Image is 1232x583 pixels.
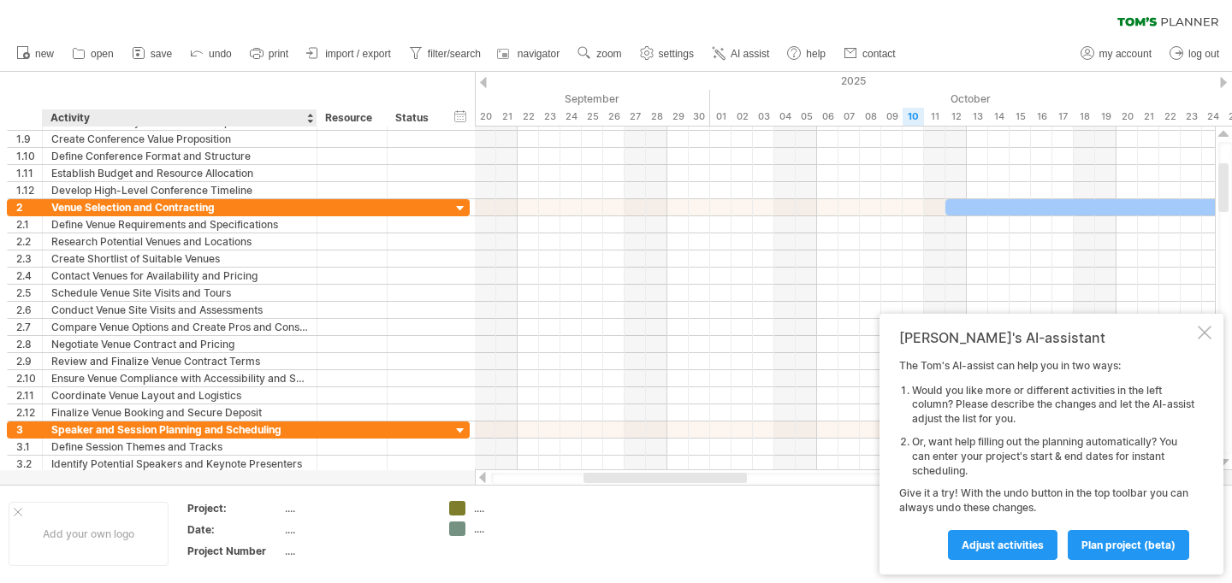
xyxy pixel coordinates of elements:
div: Status [395,109,433,127]
div: Tuesday, 30 September 2025 [689,108,710,126]
div: Wednesday, 24 September 2025 [560,108,582,126]
div: Thursday, 2 October 2025 [731,108,753,126]
div: 2.4 [16,268,42,284]
div: .... [285,544,429,558]
span: print [269,48,288,60]
div: 1.10 [16,148,42,164]
span: new [35,48,54,60]
div: Create Conference Value Proposition [51,131,308,147]
div: Saturday, 4 October 2025 [774,108,796,126]
span: plan project (beta) [1081,539,1176,551]
div: 2.5 [16,285,42,301]
div: Friday, 26 September 2025 [603,108,625,126]
div: 2.1 [16,216,42,233]
div: 2.10 [16,370,42,386]
div: Wednesday, 22 October 2025 [1159,108,1181,126]
span: Adjust activities [962,539,1044,551]
a: log out [1165,43,1224,65]
a: undo [186,43,237,65]
span: filter/search [428,48,481,60]
div: Define Session Themes and Tracks [51,439,308,455]
div: Thursday, 9 October 2025 [881,108,903,126]
a: print [246,43,293,65]
div: Project Number [187,544,281,558]
a: save [127,43,177,65]
div: Saturday, 20 September 2025 [475,108,496,126]
div: Monday, 29 September 2025 [667,108,689,126]
span: help [806,48,826,60]
div: Monday, 6 October 2025 [817,108,838,126]
div: Sunday, 19 October 2025 [1095,108,1116,126]
div: 3.2 [16,456,42,472]
div: 1.9 [16,131,42,147]
div: Sunday, 5 October 2025 [796,108,817,126]
div: Define Conference Format and Structure [51,148,308,164]
div: Establish Budget and Resource Allocation [51,165,308,181]
span: log out [1188,48,1219,60]
a: help [783,43,831,65]
div: Project: [187,501,281,515]
span: AI assist [731,48,769,60]
div: Ensure Venue Compliance with Accessibility and Safety Regulations [51,370,308,386]
div: Monday, 20 October 2025 [1116,108,1138,126]
div: Review and Finalize Venue Contract Terms [51,353,308,369]
div: Tuesday, 14 October 2025 [988,108,1010,126]
a: zoom [573,43,626,65]
div: 2 [16,199,42,215]
div: Thursday, 25 September 2025 [582,108,603,126]
li: Or, want help filling out the planning automatically? You can enter your project's start & end da... [912,435,1194,478]
div: Saturday, 11 October 2025 [924,108,945,126]
div: Tuesday, 7 October 2025 [838,108,860,126]
div: The Tom's AI-assist can help you in two ways: Give it a try! With the undo button in the top tool... [899,359,1194,559]
div: Thursday, 16 October 2025 [1031,108,1052,126]
div: Develop High-Level Conference Timeline [51,182,308,198]
a: plan project (beta) [1068,530,1189,560]
div: Add your own logo [9,502,169,566]
div: 3.1 [16,439,42,455]
div: Monday, 13 October 2025 [967,108,988,126]
div: Resource [325,109,377,127]
div: Wednesday, 1 October 2025 [710,108,731,126]
div: Wednesday, 15 October 2025 [1010,108,1031,126]
div: [PERSON_NAME]'s AI-assistant [899,329,1194,346]
a: my account [1076,43,1157,65]
div: Friday, 10 October 2025 [903,108,924,126]
a: filter/search [405,43,486,65]
div: Sunday, 12 October 2025 [945,108,967,126]
div: Friday, 17 October 2025 [1052,108,1074,126]
div: Tuesday, 21 October 2025 [1138,108,1159,126]
a: AI assist [708,43,774,65]
div: Activity [50,109,307,127]
div: Friday, 3 October 2025 [753,108,774,126]
div: Create Shortlist of Suitable Venues [51,250,308,267]
span: save [151,48,172,60]
div: Saturday, 27 September 2025 [625,108,646,126]
div: 2.8 [16,336,42,352]
div: 2.12 [16,404,42,421]
div: 2.9 [16,353,42,369]
div: 2.3 [16,250,42,267]
div: Thursday, 23 October 2025 [1181,108,1202,126]
div: Monday, 22 September 2025 [518,108,539,126]
div: Research Potential Venues and Locations [51,233,308,250]
div: Sunday, 21 September 2025 [496,108,518,126]
div: Tuesday, 23 September 2025 [539,108,560,126]
div: Compare Venue Options and Create Pros and Cons List [51,319,308,335]
div: Contact Venues for Availability and Pricing [51,268,308,284]
a: new [12,43,59,65]
span: import / export [325,48,391,60]
span: my account [1099,48,1152,60]
a: import / export [302,43,396,65]
div: Speaker and Session Planning and Scheduling [51,421,308,438]
div: Coordinate Venue Layout and Logistics [51,387,308,403]
div: .... [474,501,567,515]
div: 2.2 [16,233,42,250]
li: Would you like more or different activities in the left column? Please describe the changes and l... [912,384,1194,427]
div: .... [285,501,429,515]
a: Adjust activities [948,530,1057,560]
span: zoom [596,48,621,60]
span: navigator [518,48,560,60]
div: 2.7 [16,319,42,335]
span: contact [862,48,896,60]
div: Sunday, 28 September 2025 [646,108,667,126]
